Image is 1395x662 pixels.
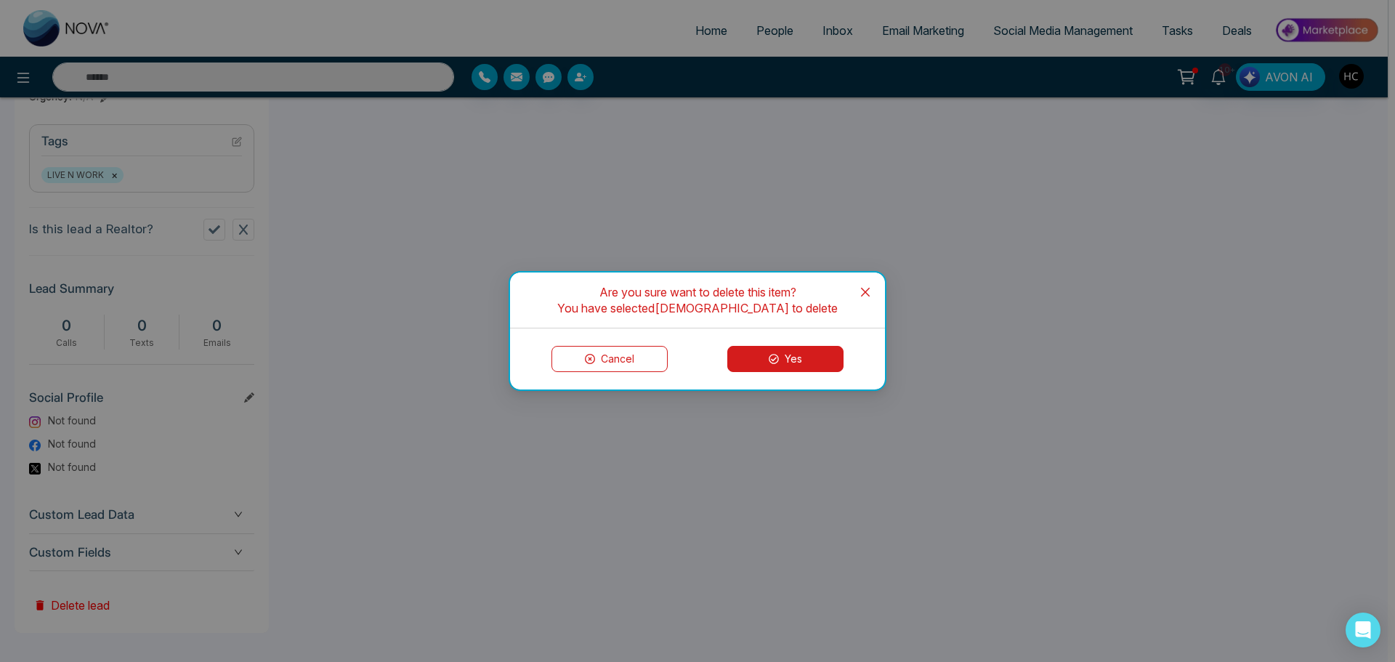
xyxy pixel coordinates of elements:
[1346,613,1380,647] div: Open Intercom Messenger
[551,346,668,372] button: Cancel
[727,346,844,372] button: Yes
[846,273,885,312] button: Close
[860,286,871,298] span: close
[539,284,856,316] div: Are you sure want to delete this item? You have selected [DEMOGRAPHIC_DATA] to delete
